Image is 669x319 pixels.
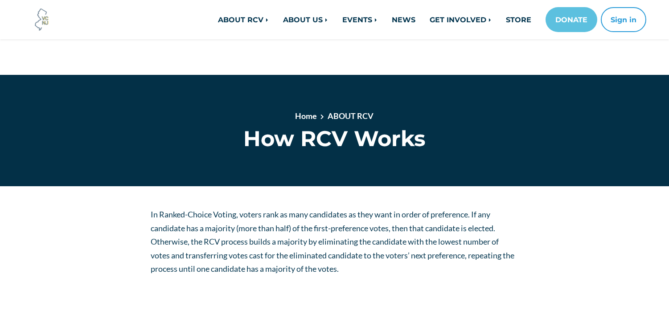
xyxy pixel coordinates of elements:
a: NEWS [385,11,423,29]
a: DONATE [546,7,597,32]
a: STORE [499,11,538,29]
a: ABOUT RCV [211,11,276,29]
img: Voter Choice NJ [30,8,54,32]
h1: How RCV Works [151,126,518,151]
a: ABOUT US [276,11,335,29]
a: GET INVOLVED [423,11,499,29]
a: ABOUT RCV [328,111,373,121]
button: Sign in or sign up [601,7,646,32]
span: In Ranked-Choice Voting, voters rank as many candidates as they want in order of preference. If a... [151,209,514,274]
nav: breadcrumb [182,110,486,126]
a: Home [295,111,317,121]
nav: Main navigation [144,7,646,32]
a: EVENTS [335,11,385,29]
